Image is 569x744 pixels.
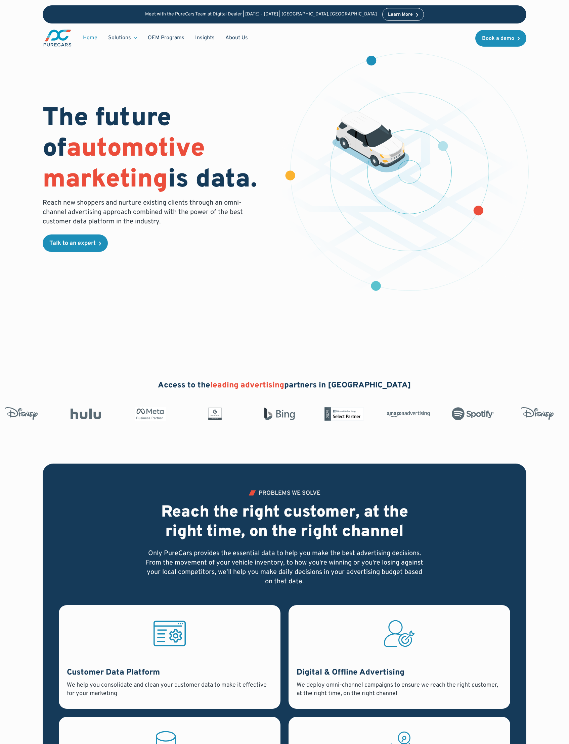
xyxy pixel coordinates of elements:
[482,36,514,41] div: Book a demo
[388,12,413,17] div: Learn More
[43,29,72,47] img: purecars logo
[49,241,96,247] div: Talk to an expert
[145,549,424,586] p: Only PureCars provides the essential data to help you make the best advertising decisions. From t...
[220,32,253,44] a: About Us
[145,503,424,542] h2: Reach the right customer, at the right time, on the right channel
[43,234,108,252] a: Talk to an expert
[43,104,276,196] h1: The future of is data.
[438,407,481,421] img: Spotify
[51,409,94,419] img: Hulu
[259,490,320,496] div: PROBLEMS WE SOLVE
[158,380,411,391] h2: Access to the partners in [GEOGRAPHIC_DATA]
[78,32,103,44] a: Home
[103,32,142,44] div: Solutions
[210,380,284,390] span: leading advertising
[145,12,377,17] p: Meet with the PureCars Team at Digital Dealer | [DATE] - [DATE] | [GEOGRAPHIC_DATA], [GEOGRAPHIC_...
[67,681,272,698] div: We help you consolidate and clean your customer data to make it effective for your marketing
[382,8,424,21] a: Learn More
[190,32,220,44] a: Insights
[43,198,247,226] p: Reach new shoppers and nurture existing clients through an omni-channel advertising approach comb...
[332,111,409,172] img: illustration of a vehicle
[245,407,288,421] img: Bing
[374,409,417,419] img: Amazon Advertising
[43,29,72,47] a: main
[116,407,159,421] img: Meta Business Partner
[142,32,190,44] a: OEM Programs
[180,407,223,421] img: Google Partner
[108,34,131,42] div: Solutions
[475,30,526,47] a: Book a demo
[297,681,502,698] div: We deploy omni-channel campaigns to ensure we reach the right customer, at the right time, on the...
[309,407,352,421] img: Microsoft Advertising Partner
[43,133,205,196] span: automotive marketing
[502,407,545,421] img: Disney
[67,667,272,679] h3: Customer Data Platform
[297,667,502,679] h3: Digital & Offline Advertising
